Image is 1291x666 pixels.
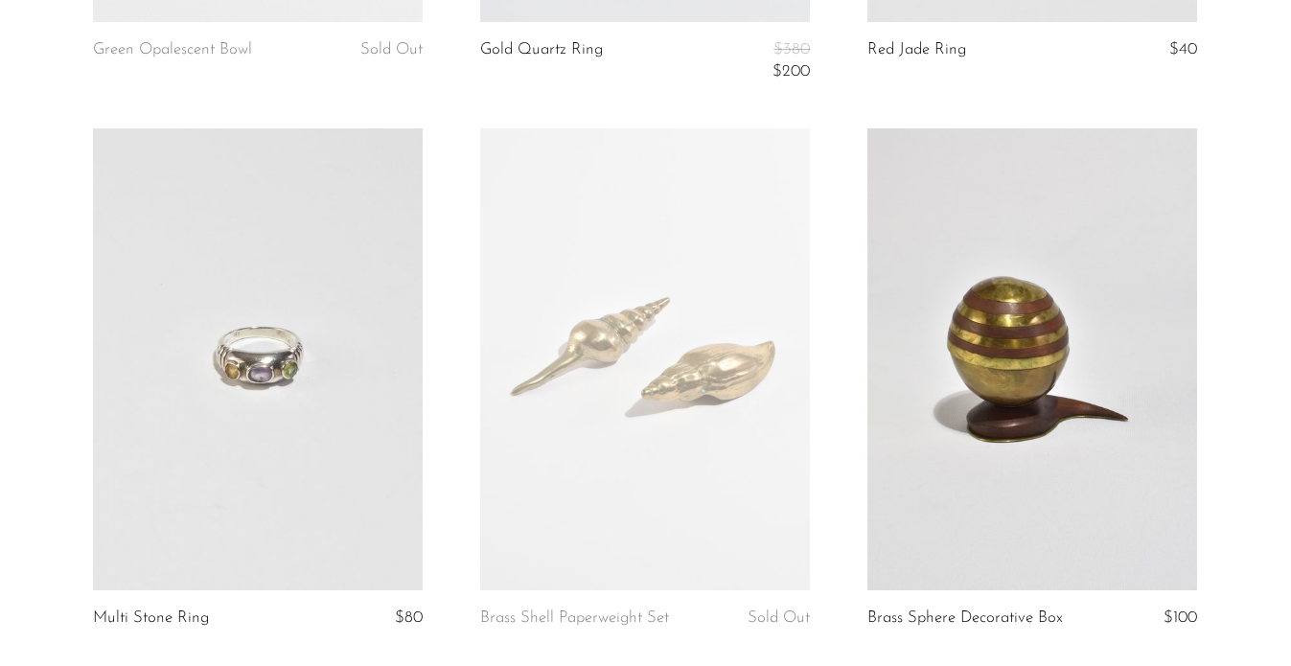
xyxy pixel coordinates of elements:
span: $200 [772,63,810,80]
span: $380 [773,41,810,57]
a: Brass Shell Paperweight Set [480,609,669,627]
span: $100 [1164,609,1197,626]
a: Brass Sphere Decorative Box [867,609,1063,627]
span: Sold Out [748,609,810,626]
a: Multi Stone Ring [93,609,209,627]
a: Red Jade Ring [867,41,966,58]
a: Green Opalescent Bowl [93,41,252,58]
a: Gold Quartz Ring [480,41,603,80]
span: $80 [395,609,423,626]
span: $40 [1169,41,1197,57]
span: Sold Out [360,41,423,57]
